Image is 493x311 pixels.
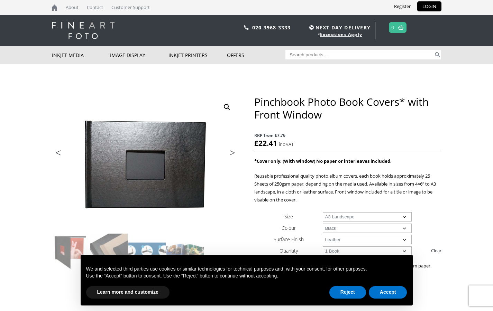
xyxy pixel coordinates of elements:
p: We and selected third parties use cookies or similar technologies for technical purposes and, wit... [86,266,407,273]
a: Inkjet Media [52,46,110,64]
img: phone.svg [244,25,249,30]
a: Exceptions Apply [320,31,362,37]
span: RRP from £7.76 [254,131,441,139]
button: Reject [329,286,366,299]
a: Offers [227,46,285,64]
a: LOGIN [417,1,441,11]
img: time.svg [309,25,314,30]
label: Quantity [280,247,298,254]
bdi: 22.41 [254,138,277,148]
a: Clear options [431,245,441,256]
img: basket.svg [398,25,403,30]
div: Notice [75,249,418,311]
p: Use the “Accept” button to consent. Use the “Reject” button to continue without accepting. [86,273,407,280]
img: logo-white.svg [52,22,115,39]
span: £ [254,138,258,148]
button: Learn more and customize [86,286,170,299]
a: Register [389,1,416,11]
img: Pinchbook Photo Book Covers* with Front Window - Image 3 [128,234,166,271]
button: Search [433,50,441,59]
a: 0 [391,22,394,32]
a: View full-screen image gallery [221,101,233,113]
a: 020 3968 3333 [252,24,291,31]
img: Pinchbook Photo Book Covers* with Front Window [52,234,90,271]
input: Search products… [285,50,433,59]
p: Reusable professional quality photo album covers, each book holds approximately 25 Sheets of 250g... [254,172,441,204]
a: Image Display [110,46,168,64]
label: Surface Finish [274,236,304,243]
img: Pinchbook Photo Book Covers* with Front Window - Image 2 [90,234,128,271]
label: Size [284,213,293,220]
a: Inkjet Printers [168,46,227,64]
h1: Pinchbook Photo Book Covers* with Front Window [254,95,441,121]
img: Pinchbook Photo Book Covers* with Front Window - Image 5 [52,272,90,309]
span: NEXT DAY DELIVERY [308,23,371,31]
label: Colour [282,225,296,231]
strong: *Cover only, (With window) No paper or interleaves included. [254,158,392,164]
img: Pinchbook Photo Book Covers* with Front Window - Image 4 [166,234,204,271]
button: Accept [369,286,407,299]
